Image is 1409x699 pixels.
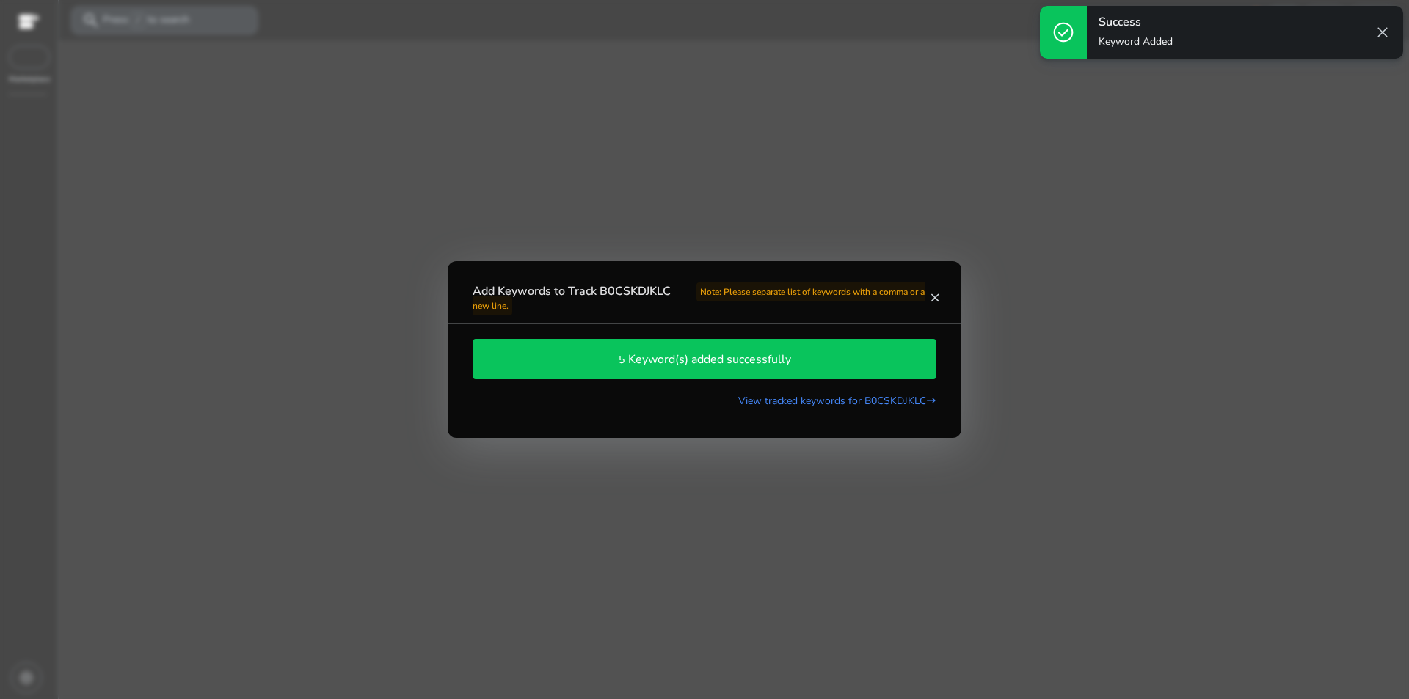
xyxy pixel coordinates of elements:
[1099,15,1173,29] h4: Success
[738,392,936,409] a: View tracked keywords for B0CSKDJKLC
[473,285,928,312] h4: Add Keywords to Track B0CSKDJKLC
[1099,34,1173,49] p: Keyword Added
[928,291,941,304] mat-icon: close
[1052,21,1075,44] span: check_circle
[926,393,936,409] mat-icon: east
[619,352,628,367] p: 5
[1374,23,1391,41] span: close
[473,282,925,315] span: Note: Please separate list of keywords with a comma or a new line.
[628,353,791,367] h4: Keyword(s) added successfully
